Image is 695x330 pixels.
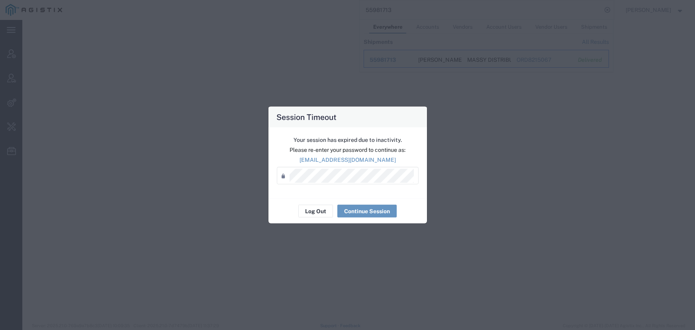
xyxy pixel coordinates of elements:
[277,156,419,164] p: [EMAIL_ADDRESS][DOMAIN_NAME]
[298,205,333,218] button: Log Out
[337,205,397,218] button: Continue Session
[276,111,337,123] h4: Session Timeout
[277,146,419,154] p: Please re-enter your password to continue as:
[277,136,419,144] p: Your session has expired due to inactivity.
